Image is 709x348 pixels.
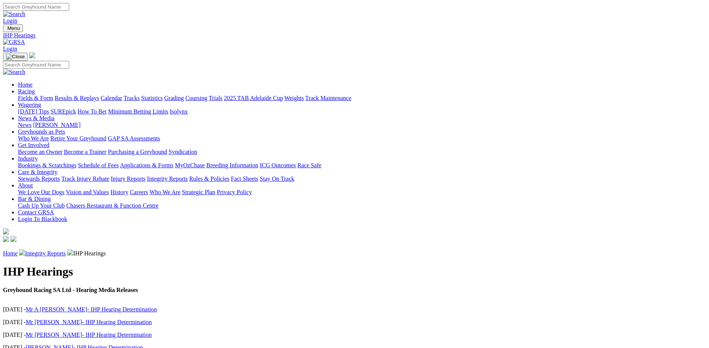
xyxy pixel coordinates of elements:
a: Statistics [141,95,163,101]
a: IHP Hearings [3,32,706,39]
a: Schedule of Fees [78,162,118,168]
a: History [110,189,128,195]
button: Toggle navigation [3,24,23,32]
a: Track Injury Rebate [61,175,109,182]
span: Menu [7,25,20,31]
a: Mr A [PERSON_NAME]- IHP Hearing Determination [26,306,157,313]
a: Rules & Policies [189,175,229,182]
button: Toggle navigation [3,53,28,61]
a: Breeding Information [206,162,258,168]
a: Become an Owner [18,149,62,155]
a: Weights [284,95,304,101]
div: About [18,189,706,196]
a: Applications & Forms [120,162,173,168]
div: Racing [18,95,706,102]
a: Greyhounds as Pets [18,128,65,135]
img: Search [3,69,25,75]
a: Strategic Plan [182,189,215,195]
a: Who We Are [18,135,49,142]
a: Vision and Values [66,189,109,195]
div: Get Involved [18,149,706,155]
a: Stay On Track [260,175,294,182]
img: logo-grsa-white.png [29,52,35,58]
a: Login [3,46,17,52]
p: [DATE] - [3,306,706,313]
a: Contact GRSA [18,209,54,215]
a: Industry [18,155,38,162]
a: [DATE] Tips [18,108,49,115]
a: ICG Outcomes [260,162,296,168]
a: Race Safe [297,162,321,168]
a: News & Media [18,115,55,121]
a: Syndication [169,149,197,155]
a: 2025 TAB Adelaide Cup [224,95,283,101]
p: [DATE] - [3,332,706,338]
img: chevron-right.svg [19,249,25,255]
a: Purchasing a Greyhound [108,149,167,155]
img: Close [6,54,25,60]
a: About [18,182,33,189]
div: News & Media [18,122,706,128]
a: Bookings & Scratchings [18,162,76,168]
h1: IHP Hearings [3,265,706,279]
a: Privacy Policy [217,189,252,195]
a: Calendar [101,95,122,101]
a: Careers [130,189,148,195]
a: Track Maintenance [305,95,351,101]
a: Cash Up Your Club [18,202,65,209]
img: Search [3,11,25,18]
div: Care & Integrity [18,175,706,182]
a: Home [3,250,18,257]
a: Trials [209,95,222,101]
a: We Love Our Dogs [18,189,64,195]
img: facebook.svg [3,236,9,242]
img: logo-grsa-white.png [3,229,9,234]
a: Login To Blackbook [18,216,67,222]
a: Isolynx [170,108,188,115]
img: twitter.svg [10,236,16,242]
p: [DATE] - [3,319,706,326]
a: Stewards Reports [18,175,60,182]
a: Become a Trainer [64,149,107,155]
a: Home [18,81,33,88]
input: Search [3,61,69,69]
strong: Greyhound Racing SA Ltd - Hearing Media Releases [3,287,138,293]
input: Search [3,3,69,11]
a: Retire Your Greyhound [50,135,107,142]
a: Mr [PERSON_NAME]- IHP Hearing Determination [26,319,152,325]
a: Who We Are [149,189,181,195]
a: Integrity Reports [147,175,188,182]
div: Greyhounds as Pets [18,135,706,142]
a: Grading [164,95,184,101]
img: GRSA [3,39,25,46]
a: News [18,122,31,128]
a: Login [3,18,17,24]
a: MyOzChase [175,162,205,168]
a: Fields & Form [18,95,53,101]
p: IHP Hearings [3,249,706,257]
a: Fact Sheets [231,175,258,182]
a: Minimum Betting Limits [108,108,168,115]
a: Bar & Dining [18,196,51,202]
a: Results & Replays [55,95,99,101]
a: GAP SA Assessments [108,135,160,142]
img: chevron-right.svg [67,249,73,255]
a: Care & Integrity [18,169,58,175]
a: Chasers Restaurant & Function Centre [66,202,158,209]
a: Tracks [124,95,140,101]
a: Wagering [18,102,41,108]
a: How To Bet [78,108,107,115]
div: Bar & Dining [18,202,706,209]
a: Injury Reports [111,175,145,182]
a: Get Involved [18,142,49,148]
a: Racing [18,88,35,94]
a: Integrity Reports [25,250,66,257]
div: Industry [18,162,706,169]
a: Mr [PERSON_NAME]- IHP Hearing Determination [26,332,152,338]
a: SUREpick [50,108,76,115]
a: [PERSON_NAME] [33,122,80,128]
div: Wagering [18,108,706,115]
a: Coursing [185,95,207,101]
